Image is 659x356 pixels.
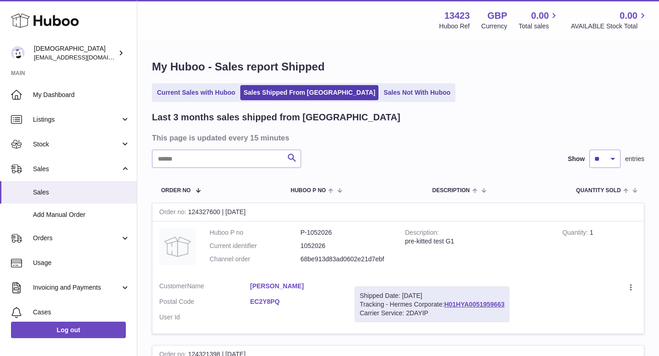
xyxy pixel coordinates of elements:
[301,242,392,250] dd: 1052026
[11,46,25,60] img: olgazyuz@outlook.com
[161,188,191,194] span: Order No
[519,10,559,31] a: 0.00 Total sales
[210,255,301,264] dt: Channel order
[355,286,509,323] div: Tracking - Hermes Corporate:
[33,91,130,99] span: My Dashboard
[620,10,637,22] span: 0.00
[250,282,341,291] a: [PERSON_NAME]
[34,54,135,61] span: [EMAIL_ADDRESS][DOMAIN_NAME]
[152,111,400,124] h2: Last 3 months sales shipped from [GEOGRAPHIC_DATA]
[159,282,187,290] span: Customer
[571,10,648,31] a: 0.00 AVAILABLE Stock Total
[210,228,301,237] dt: Huboo P no
[33,308,130,317] span: Cases
[154,85,238,100] a: Current Sales with Huboo
[33,234,120,243] span: Orders
[159,313,250,322] dt: User Id
[556,221,644,275] td: 1
[444,301,505,308] a: H01HYA0051959663
[568,155,585,163] label: Show
[301,255,392,264] dd: 68be913d83ad0602e21d7ebf
[439,22,470,31] div: Huboo Ref
[152,133,642,143] h3: This page is updated every 15 minutes
[291,188,326,194] span: Huboo P no
[33,259,130,267] span: Usage
[405,237,549,246] div: pre-kitted test G1
[405,229,439,238] strong: Description
[360,291,504,300] div: Shipped Date: [DATE]
[33,140,120,149] span: Stock
[33,115,120,124] span: Listings
[576,188,621,194] span: Quantity Sold
[444,10,470,22] strong: 13423
[380,85,454,100] a: Sales Not With Huboo
[519,22,559,31] span: Total sales
[159,297,250,308] dt: Postal Code
[481,22,508,31] div: Currency
[531,10,549,22] span: 0.00
[152,203,644,221] div: 124327600 | [DATE]
[487,10,507,22] strong: GBP
[33,283,120,292] span: Invoicing and Payments
[250,297,341,306] a: EC2Y8PQ
[301,228,392,237] dd: P-1052026
[152,59,644,74] h1: My Huboo - Sales report Shipped
[33,165,120,173] span: Sales
[159,208,188,218] strong: Order no
[11,322,126,338] a: Log out
[210,242,301,250] dt: Current identifier
[571,22,648,31] span: AVAILABLE Stock Total
[360,309,504,318] div: Carrier Service: 2DAYIP
[240,85,378,100] a: Sales Shipped From [GEOGRAPHIC_DATA]
[159,228,196,265] img: no-photo.jpg
[432,188,470,194] span: Description
[34,44,116,62] div: [DEMOGRAPHIC_DATA]
[33,188,130,197] span: Sales
[562,229,590,238] strong: Quantity
[159,282,250,293] dt: Name
[625,155,644,163] span: entries
[33,210,130,219] span: Add Manual Order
